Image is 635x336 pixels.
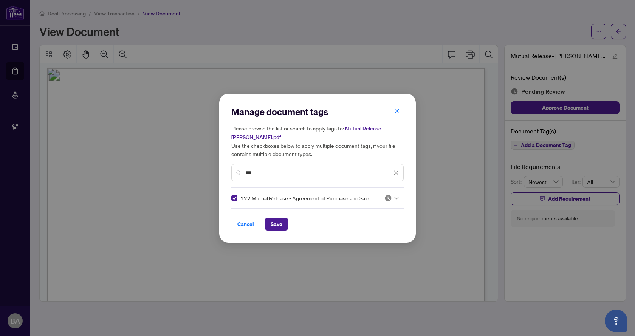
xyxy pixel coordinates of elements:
[240,194,369,202] span: 122 Mutual Release - Agreement of Purchase and Sale
[231,106,404,118] h2: Manage document tags
[394,108,400,114] span: close
[605,310,627,332] button: Open asap
[231,218,260,231] button: Cancel
[393,170,399,175] span: close
[231,124,404,158] h5: Please browse the list or search to apply tags to: Use the checkboxes below to apply multiple doc...
[265,218,288,231] button: Save
[237,218,254,230] span: Cancel
[384,194,392,202] img: status
[384,194,399,202] span: Pending Review
[231,125,383,141] span: Mutual Release- [PERSON_NAME].pdf
[271,218,282,230] span: Save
